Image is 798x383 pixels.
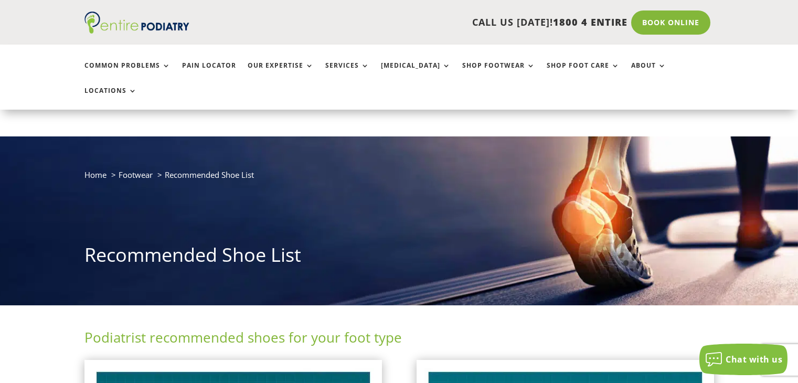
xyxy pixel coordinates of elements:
[726,354,782,365] span: Chat with us
[84,168,714,189] nav: breadcrumb
[553,16,627,28] span: 1800 4 ENTIRE
[165,169,254,180] span: Recommended Shoe List
[84,169,107,180] a: Home
[248,62,314,84] a: Our Expertise
[84,242,714,273] h1: Recommended Shoe List
[462,62,535,84] a: Shop Footwear
[84,25,189,36] a: Entire Podiatry
[84,12,189,34] img: logo (1)
[547,62,620,84] a: Shop Foot Care
[631,62,666,84] a: About
[230,16,627,29] p: CALL US [DATE]!
[119,169,153,180] a: Footwear
[631,10,710,35] a: Book Online
[325,62,369,84] a: Services
[84,62,171,84] a: Common Problems
[699,344,788,375] button: Chat with us
[381,62,451,84] a: [MEDICAL_DATA]
[84,87,137,110] a: Locations
[182,62,236,84] a: Pain Locator
[84,328,714,352] h2: Podiatrist recommended shoes for your foot type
